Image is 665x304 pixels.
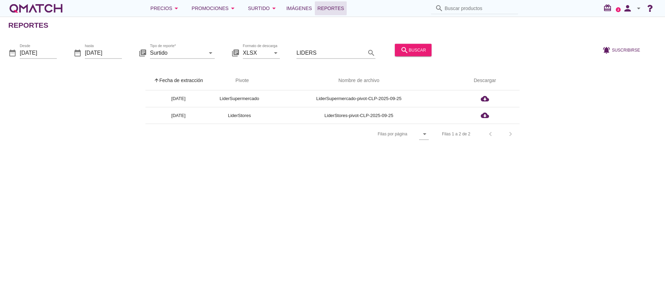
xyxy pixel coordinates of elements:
th: Descargar: Not sorted. [450,71,520,90]
td: [DATE] [145,90,211,107]
div: Surtido [248,4,278,12]
div: Filas por página [309,124,429,144]
div: Filas 1 a 2 de 2 [442,131,470,137]
i: date_range [8,48,17,57]
i: cloud_download [481,111,489,119]
button: Promociones [186,1,242,15]
i: arrow_drop_down [172,4,180,12]
i: arrow_drop_down [229,4,237,12]
i: arrow_drop_down [272,48,280,57]
i: search [367,48,375,57]
a: Imágenes [284,1,315,15]
td: LiderStores [211,107,267,124]
button: buscar [395,44,432,56]
input: Formato de descarga [243,47,270,58]
h2: Reportes [8,20,48,31]
button: Surtido [242,1,284,15]
a: white-qmatch-logo [8,1,64,15]
div: buscar [400,46,426,54]
button: Suscribirse [597,44,646,56]
i: search [400,46,409,54]
button: Precios [145,1,186,15]
input: hasta [85,47,122,58]
i: library_books [139,48,147,57]
i: library_books [231,48,240,57]
th: Fecha de extracción: Sorted ascending. Activate to sort descending. [145,71,211,90]
th: Nombre de archivo: Not sorted. [267,71,450,90]
td: LiderSupermercado-pivot-CLP-2025-09-25 [267,90,450,107]
i: arrow_drop_down [420,130,429,138]
th: Pivote: Not sorted. Activate to sort ascending. [211,71,267,90]
input: Tipo de reporte* [150,47,205,58]
div: Promociones [192,4,237,12]
span: Reportes [318,4,344,12]
i: date_range [73,48,82,57]
i: arrow_drop_down [206,48,215,57]
span: Suscribirse [612,47,640,53]
i: person [621,3,635,13]
i: search [435,4,443,12]
i: arrow_upward [154,78,159,83]
td: LiderSupermercado [211,90,267,107]
i: cloud_download [481,95,489,103]
text: 2 [618,8,619,11]
span: Imágenes [286,4,312,12]
td: [DATE] [145,107,211,124]
i: arrow_drop_down [635,4,643,12]
input: Buscar productos [445,3,514,14]
i: redeem [603,4,614,12]
i: notifications_active [602,46,612,54]
input: Filtrar por texto [296,47,366,58]
a: Reportes [315,1,347,15]
a: 2 [616,7,621,12]
i: arrow_drop_down [270,4,278,12]
td: LiderStores-pivot-CLP-2025-09-25 [267,107,450,124]
div: Precios [150,4,180,12]
input: Desde [20,47,57,58]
